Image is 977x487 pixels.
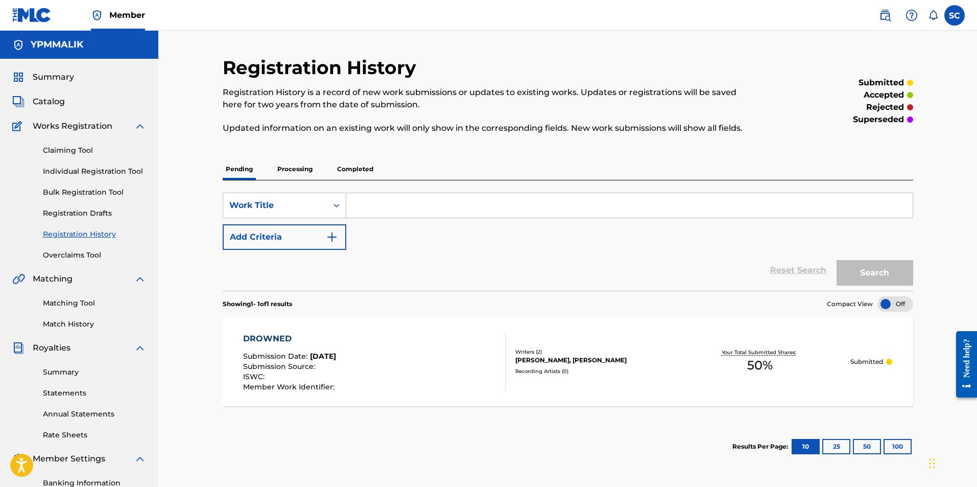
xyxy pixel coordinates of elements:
[853,439,881,454] button: 50
[243,382,337,391] span: Member Work Identifier :
[43,166,146,177] a: Individual Registration Tool
[43,430,146,440] a: Rate Sheets
[12,71,25,83] img: Summary
[223,158,256,180] p: Pending
[515,367,670,375] div: Recording Artists ( 0 )
[43,187,146,198] a: Bulk Registration Tool
[12,120,26,132] img: Works Registration
[827,299,873,309] span: Compact View
[243,362,318,371] span: Submission Source :
[33,453,105,465] span: Member Settings
[134,453,146,465] img: expand
[853,113,904,126] p: superseded
[12,71,74,83] a: SummarySummary
[822,439,850,454] button: 25
[901,5,922,26] div: Help
[747,356,773,375] span: 50 %
[223,56,421,79] h2: Registration History
[134,273,146,285] img: expand
[12,453,25,465] img: Member Settings
[859,77,904,89] p: submitted
[792,439,820,454] button: 10
[326,231,338,243] img: 9d2ae6d4665cec9f34b9.svg
[12,96,25,108] img: Catalog
[12,8,52,22] img: MLC Logo
[33,96,65,108] span: Catalog
[515,356,670,365] div: [PERSON_NAME], [PERSON_NAME]
[850,357,883,366] p: Submitted
[948,323,977,406] iframe: Resource Center
[31,39,83,51] h5: YPMMALIK
[929,448,935,479] div: Drag
[926,438,977,487] iframe: Chat Widget
[879,9,891,21] img: search
[43,145,146,156] a: Claiming Tool
[43,298,146,309] a: Matching Tool
[43,250,146,261] a: Overclaims Tool
[875,5,895,26] a: Public Search
[12,342,25,354] img: Royalties
[12,39,25,51] img: Accounts
[12,273,25,285] img: Matching
[33,120,112,132] span: Works Registration
[334,158,376,180] p: Completed
[310,352,336,361] span: [DATE]
[33,71,74,83] span: Summary
[866,101,904,113] p: rejected
[223,224,346,250] button: Add Criteria
[43,319,146,330] a: Match History
[243,372,267,381] span: ISWC :
[109,9,145,21] span: Member
[223,317,913,406] a: DROWNEDSubmission Date:[DATE]Submission Source:ISWC:Member Work Identifier:Writers (2)[PERSON_NAM...
[43,367,146,378] a: Summary
[515,348,670,356] div: Writers ( 2 )
[223,122,754,134] p: Updated information on an existing work will only show in the corresponding fields. New work subm...
[223,86,754,111] p: Registration History is a record of new work submissions or updates to existing works. Updates or...
[274,158,316,180] p: Processing
[91,9,103,21] img: Top Rightsholder
[223,193,913,291] form: Search Form
[229,199,321,212] div: Work Title
[33,342,70,354] span: Royalties
[732,442,791,451] p: Results Per Page:
[43,409,146,420] a: Annual Statements
[864,89,904,101] p: accepted
[33,273,73,285] span: Matching
[223,299,292,309] p: Showing 1 - 1 of 1 results
[43,229,146,240] a: Registration History
[243,352,310,361] span: Submission Date :
[243,333,337,345] div: DROWNED
[43,388,146,399] a: Statements
[43,208,146,219] a: Registration Drafts
[722,349,799,356] p: Your Total Submitted Shares:
[884,439,912,454] button: 100
[944,5,965,26] div: User Menu
[134,342,146,354] img: expand
[905,9,918,21] img: help
[12,96,65,108] a: CatalogCatalog
[928,10,938,20] div: Notifications
[134,120,146,132] img: expand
